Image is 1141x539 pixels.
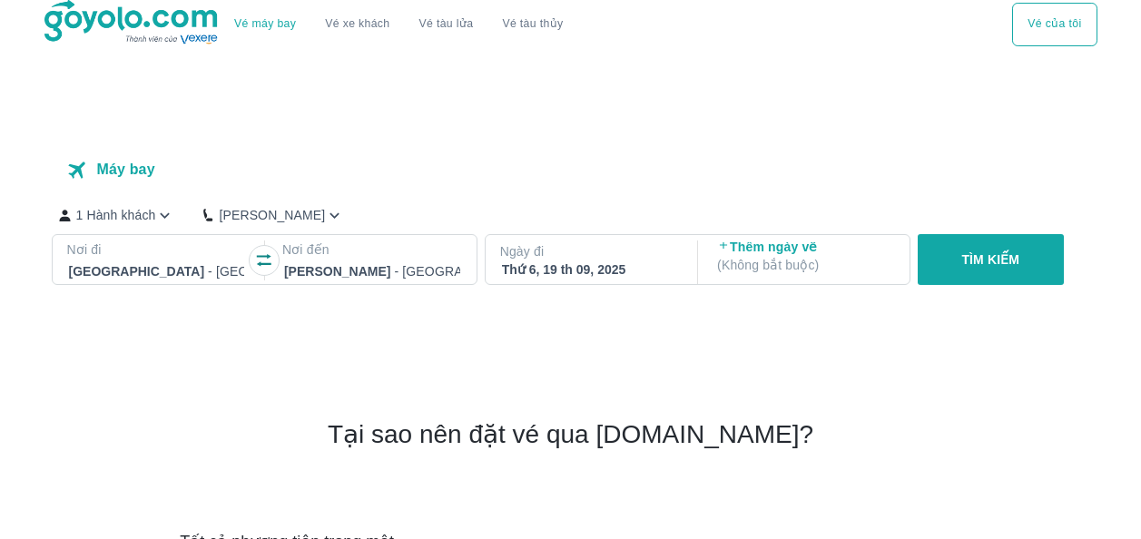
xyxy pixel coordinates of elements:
div: transportation tabs [44,144,448,195]
a: Vé tàu lửa [405,3,488,46]
p: Thêm ngày về [717,238,893,256]
p: [PERSON_NAME] [219,206,325,224]
p: Xe khách [230,161,294,179]
p: Ngày đi [500,242,680,260]
p: Máy bay [96,161,154,179]
h1: Đặt vé máy bay giá rẻ [44,79,1097,115]
img: banner [529,451,611,531]
h2: Tại sao nên đặt vé qua [DOMAIN_NAME]? [328,418,813,451]
button: Vé tàu thủy [487,3,577,46]
p: ( Không bắt buộc ) [717,256,893,274]
img: banner [813,451,895,531]
p: Nơi đến [282,240,462,259]
div: choose transportation mode [220,3,577,46]
p: Nơi đi [67,240,247,259]
p: TÌM KIẾM [961,250,1019,269]
img: banner [246,451,328,531]
button: TÌM KIẾM [918,234,1064,285]
button: 1 Hành khách [59,206,175,225]
div: Thứ 6, 19 th 09, 2025 [502,260,678,279]
p: Tàu hỏa [369,161,426,179]
a: Vé xe khách [325,17,389,31]
p: 1 Hành khách [76,206,156,224]
button: [PERSON_NAME] [203,206,344,225]
a: Vé máy bay [234,17,296,31]
div: choose transportation mode [1012,3,1097,46]
button: Vé của tôi [1012,3,1097,46]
